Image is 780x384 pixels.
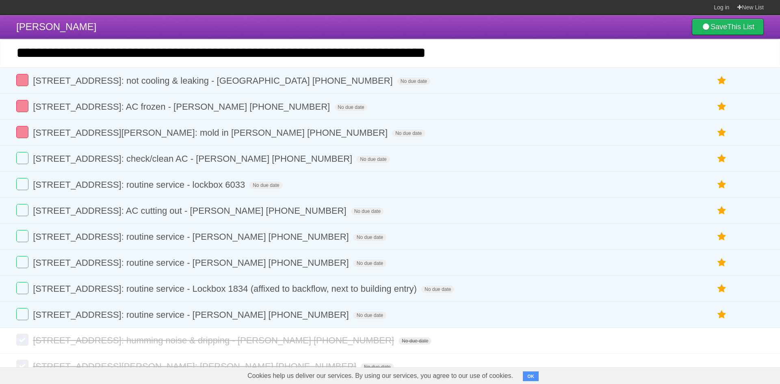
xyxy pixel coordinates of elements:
[16,126,28,138] label: Done
[714,282,730,295] label: Star task
[33,206,348,216] span: [STREET_ADDRESS]: AC cutting out - [PERSON_NAME] [PHONE_NUMBER]
[714,152,730,165] label: Star task
[353,312,386,319] span: No due date
[714,204,730,217] label: Star task
[249,182,282,189] span: No due date
[727,23,754,31] b: This List
[16,230,28,242] label: Done
[33,76,395,86] span: [STREET_ADDRESS]: not cooling & leaking - [GEOGRAPHIC_DATA] [PHONE_NUMBER]
[714,178,730,191] label: Star task
[16,256,28,268] label: Done
[334,104,367,111] span: No due date
[33,258,351,268] span: [STREET_ADDRESS]: routine service - [PERSON_NAME] [PHONE_NUMBER]
[16,178,28,190] label: Done
[16,204,28,216] label: Done
[714,126,730,139] label: Star task
[16,74,28,86] label: Done
[714,230,730,243] label: Star task
[16,21,96,32] span: [PERSON_NAME]
[33,180,247,190] span: [STREET_ADDRESS]: routine service - lockbox 6033
[692,19,764,35] a: SaveThis List
[361,363,394,371] span: No due date
[16,360,28,372] label: Done
[523,371,539,381] button: OK
[16,334,28,346] label: Done
[714,256,730,269] label: Star task
[33,128,390,138] span: [STREET_ADDRESS][PERSON_NAME]: mold in [PERSON_NAME] [PHONE_NUMBER]
[16,152,28,164] label: Done
[392,130,425,137] span: No due date
[357,156,390,163] span: No due date
[714,74,730,87] label: Star task
[239,368,521,384] span: Cookies help us deliver our services. By using our services, you agree to our use of cookies.
[421,286,454,293] span: No due date
[397,78,430,85] span: No due date
[33,154,354,164] span: [STREET_ADDRESS]: check/clean AC - [PERSON_NAME] [PHONE_NUMBER]
[351,208,384,215] span: No due date
[33,232,351,242] span: [STREET_ADDRESS]: routine service - [PERSON_NAME] [PHONE_NUMBER]
[353,234,386,241] span: No due date
[714,308,730,321] label: Star task
[16,282,28,294] label: Done
[33,102,332,112] span: [STREET_ADDRESS]: AC frozen - [PERSON_NAME] [PHONE_NUMBER]
[33,335,396,345] span: [STREET_ADDRESS]: humming noise & dripping - [PERSON_NAME] [PHONE_NUMBER]
[33,284,419,294] span: [STREET_ADDRESS]: routine service - Lockbox 1834 (affixed to backflow, next to building entry)
[16,100,28,112] label: Done
[33,361,358,371] span: [STREET_ADDRESS][PERSON_NAME]: [PERSON_NAME] [PHONE_NUMBER]
[33,310,351,320] span: [STREET_ADDRESS]: routine service - [PERSON_NAME] [PHONE_NUMBER]
[16,308,28,320] label: Done
[353,260,386,267] span: No due date
[714,100,730,113] label: Star task
[399,337,431,345] span: No due date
